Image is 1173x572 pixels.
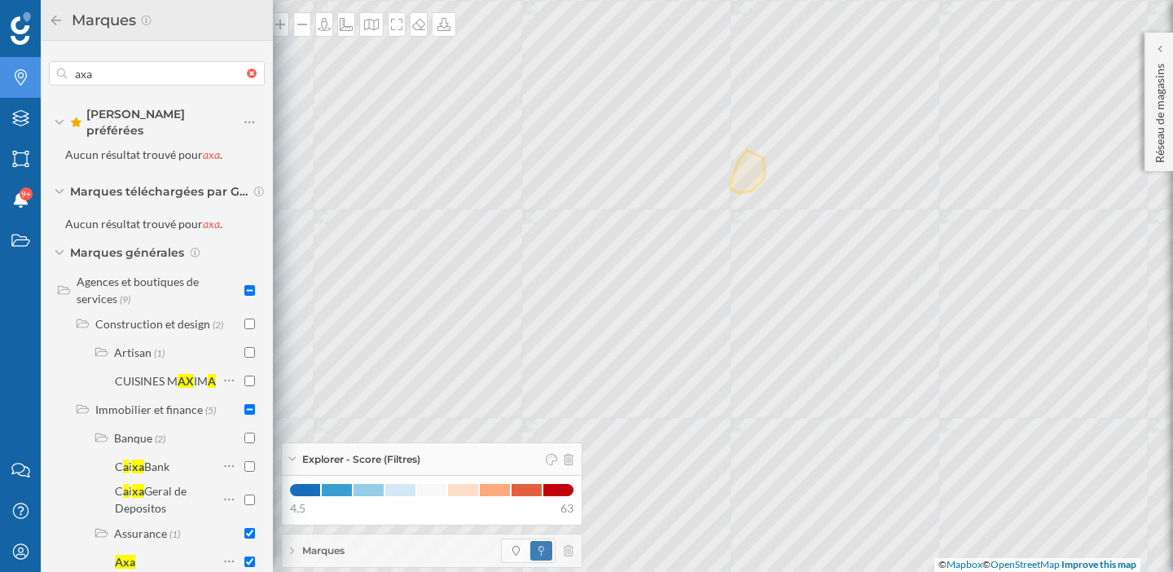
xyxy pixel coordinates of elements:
[302,452,420,467] span: Explorer - Score (Filtres)
[114,526,167,540] div: Assurance
[144,460,169,473] div: Bank
[114,345,152,359] div: Artisan
[203,217,220,231] span: axa
[178,374,194,388] div: AX
[194,374,208,388] div: IM
[115,555,135,569] div: Axa
[947,558,982,570] a: Mapbox
[115,484,123,498] div: C
[213,317,223,331] span: (2)
[560,500,573,517] span: 63
[123,484,129,498] div: a
[114,431,152,445] div: Banque
[64,7,140,33] h2: Marques
[155,431,165,445] span: (2)
[49,217,222,231] span: Aucun résultat trouvé pour .
[95,403,203,416] div: Immobilier et finance
[205,403,216,416] span: (5)
[154,345,165,359] span: (1)
[70,244,184,261] span: Marques générales
[129,484,132,498] div: i
[302,543,345,558] span: Marques
[21,186,31,202] span: 9+
[290,500,305,517] span: 4,5
[95,317,210,331] div: Construction et design
[203,147,220,161] span: axa
[70,183,249,200] span: Marques téléchargées par Geoblink
[208,374,216,388] div: A
[77,275,199,306] div: Agences et boutiques de services
[991,558,1060,570] a: OpenStreetMap
[11,12,31,45] img: Logo Geoblink
[934,558,1140,572] div: © ©
[49,147,222,161] span: Aucun résultat trouvé pour .
[115,374,178,388] div: CUISINES M
[129,460,132,473] div: i
[132,460,144,473] div: xa
[169,526,180,540] span: (1)
[115,484,187,515] div: Geral de Depositos
[120,292,130,306] span: (9)
[132,484,144,498] div: xa
[1061,558,1136,570] a: Improve this map
[115,460,123,473] div: C
[123,460,129,473] div: a
[70,106,243,139] span: [PERSON_NAME] préférées
[1152,57,1168,163] p: Réseau de magasins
